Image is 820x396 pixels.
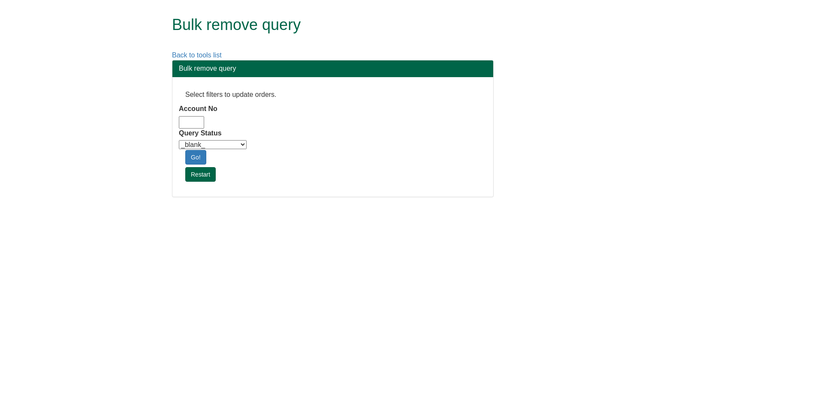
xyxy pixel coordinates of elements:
[185,167,216,182] a: Restart
[172,51,222,59] a: Back to tools list
[179,129,222,138] label: Query Status
[179,65,487,72] h3: Bulk remove query
[185,90,480,100] p: Select filters to update orders.
[172,16,629,33] h1: Bulk remove query
[185,150,206,165] a: Go!
[179,104,217,114] label: Account No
